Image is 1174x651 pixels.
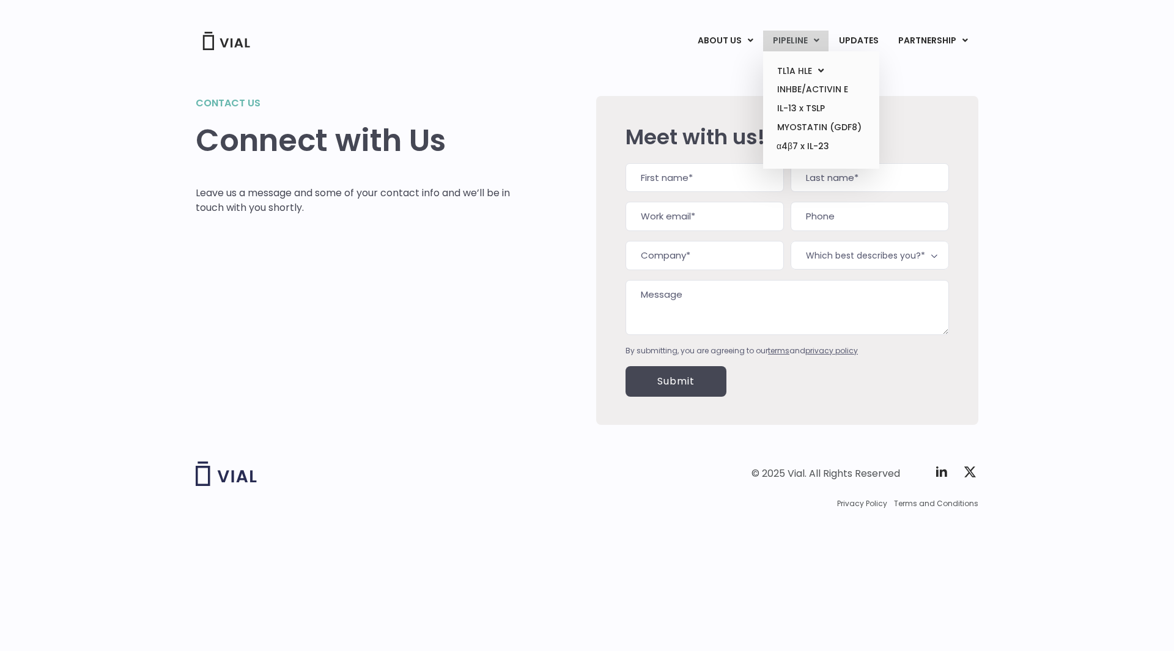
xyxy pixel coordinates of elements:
[767,80,874,99] a: INHBE/ACTIVIN E
[791,241,949,270] span: Which best describes you?*
[196,462,257,486] img: Vial logo wih "Vial" spelled out
[837,498,887,509] a: Privacy Policy
[791,202,949,231] input: Phone
[688,31,762,51] a: ABOUT USMenu Toggle
[767,62,874,81] a: TL1A HLEMenu Toggle
[196,123,511,158] h1: Connect with Us
[626,241,784,270] input: Company*
[768,345,789,356] a: terms
[196,96,511,111] h2: Contact us
[829,31,888,51] a: UPDATES
[894,498,978,509] a: Terms and Conditions
[767,118,874,137] a: MYOSTATIN (GDF8)
[626,366,726,397] input: Submit
[767,137,874,156] a: α4β7 x IL-23
[751,467,900,480] div: © 2025 Vial. All Rights Reserved
[626,202,784,231] input: Work email*
[888,31,978,51] a: PARTNERSHIPMenu Toggle
[196,186,511,215] p: Leave us a message and some of your contact info and we’ll be in touch with you shortly.
[202,32,251,50] img: Vial Logo
[791,163,949,193] input: Last name*
[805,345,858,356] a: privacy policy
[767,99,874,118] a: IL-13 x TSLP
[626,125,949,149] h2: Meet with us!
[626,345,949,356] div: By submitting, you are agreeing to our and
[626,163,784,193] input: First name*
[763,31,829,51] a: PIPELINEMenu Toggle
